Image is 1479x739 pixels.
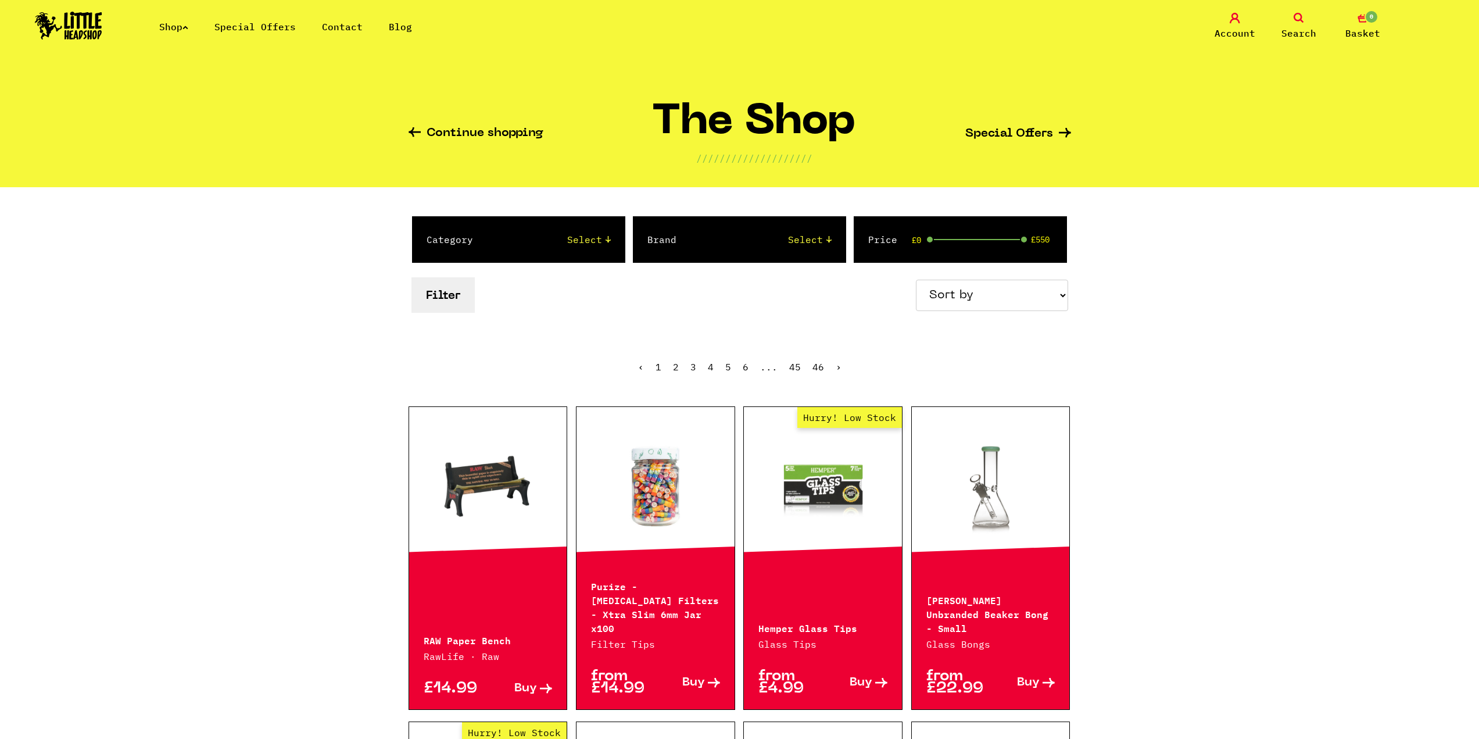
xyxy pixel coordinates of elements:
a: 3 [690,361,696,373]
a: 0 Basket [1334,13,1392,40]
span: ... [760,361,778,373]
a: Hurry! Low Stock [744,427,902,544]
a: 6 [743,361,749,373]
p: Filter Tips [591,637,720,651]
a: Special Offers [965,128,1071,140]
label: Brand [647,233,676,247]
img: Little Head Shop Logo [35,12,102,40]
p: Glass Tips [758,637,887,651]
p: [PERSON_NAME] Unbranded Beaker Bong - Small [926,592,1055,634]
p: from £14.99 [591,670,656,695]
span: Buy [850,677,872,689]
span: Search [1281,26,1316,40]
p: Glass Bongs [926,637,1055,651]
label: Category [427,233,473,247]
button: Filter [411,277,475,313]
p: from £4.99 [758,670,823,695]
a: Search [1270,13,1328,40]
a: Shop [159,21,188,33]
li: « Previous [638,362,644,372]
span: Account [1215,26,1255,40]
a: 46 [812,361,824,373]
a: Buy [656,670,720,695]
a: 45 [789,361,801,373]
p: RawLife · Raw [424,649,553,663]
h1: The Shop [652,103,856,151]
label: Price [868,233,897,247]
span: Buy [1017,677,1040,689]
a: Next » [836,361,841,373]
a: Contact [322,21,363,33]
a: Buy [488,683,552,695]
span: 1 [656,361,661,373]
a: Buy [823,670,887,695]
a: 2 [673,361,679,373]
span: £550 [1031,235,1050,244]
p: Purize - [MEDICAL_DATA] Filters - Xtra Slim 6mm Jar x100 [591,579,720,634]
span: ‹ [638,361,644,373]
p: £14.99 [424,683,488,695]
span: £0 [912,235,921,245]
span: Basket [1345,26,1380,40]
p: //////////////////// [696,151,812,165]
a: 4 [708,361,714,373]
span: Buy [682,677,705,689]
a: Special Offers [214,21,296,33]
a: 5 [725,361,731,373]
a: Blog [389,21,412,33]
span: 0 [1365,10,1378,24]
a: Buy [991,670,1055,695]
a: Continue shopping [409,127,543,141]
p: Hemper Glass Tips [758,620,887,634]
p: from £22.99 [926,670,991,695]
span: Buy [514,683,537,695]
p: RAW Paper Bench [424,633,553,647]
span: Hurry! Low Stock [797,407,902,428]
